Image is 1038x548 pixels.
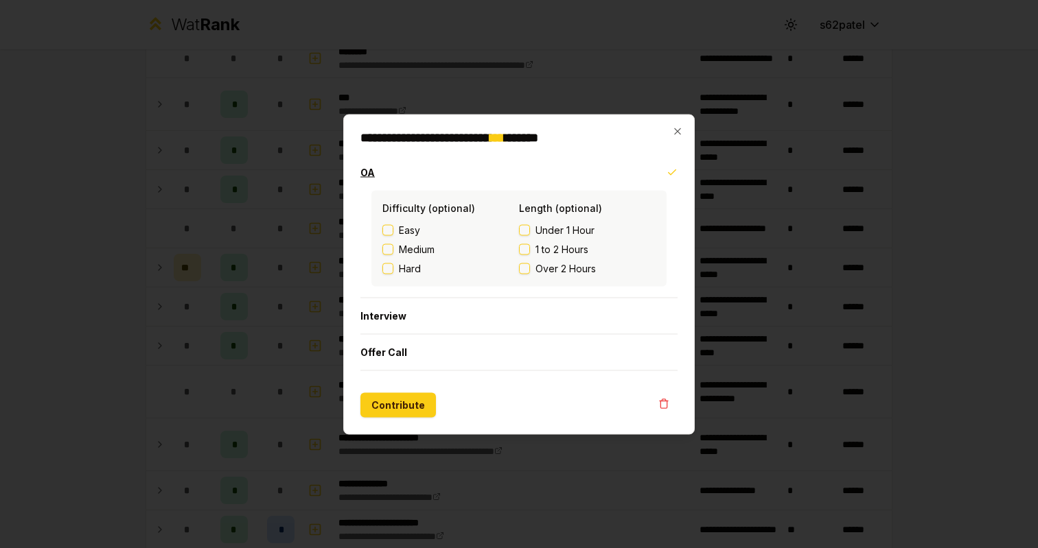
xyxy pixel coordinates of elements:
span: 1 to 2 Hours [535,242,588,256]
span: Over 2 Hours [535,261,596,275]
button: Contribute [360,392,436,417]
span: Hard [399,261,421,275]
span: Medium [399,242,435,256]
button: Offer Call [360,334,678,370]
button: OA [360,154,678,190]
button: Hard [382,263,393,274]
label: Length (optional) [519,202,602,213]
button: Easy [382,224,393,235]
button: Medium [382,243,393,254]
span: Easy [399,223,420,237]
span: Under 1 Hour [535,223,595,237]
div: OA [360,190,678,297]
label: Difficulty (optional) [382,202,475,213]
button: 1 to 2 Hours [519,243,530,254]
button: Interview [360,298,678,333]
button: Under 1 Hour [519,224,530,235]
button: Over 2 Hours [519,263,530,274]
